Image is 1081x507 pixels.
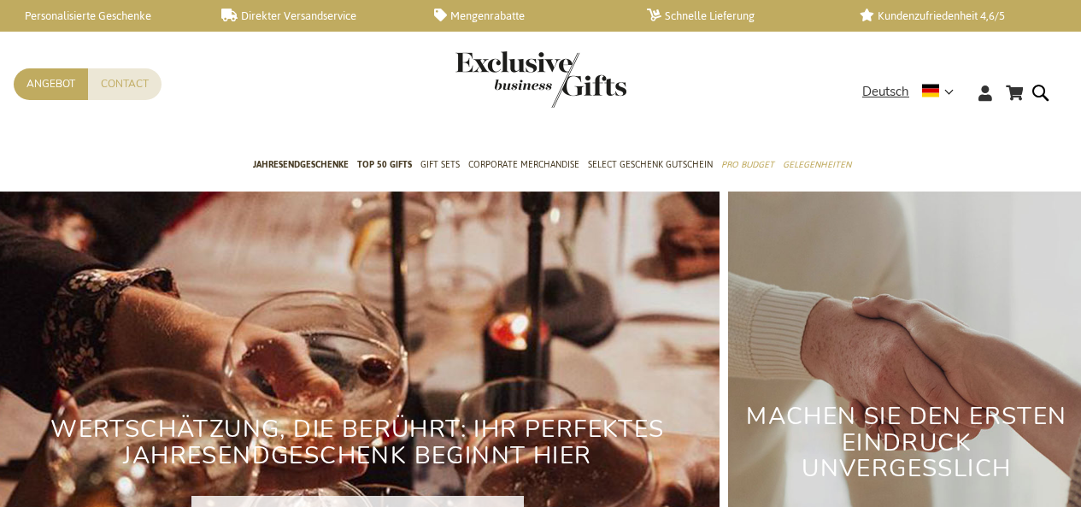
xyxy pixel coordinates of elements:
span: Pro Budget [721,156,774,174]
span: Deutsch [862,82,909,102]
a: Kundenzufriedenheit 4,6/5 [860,9,1045,23]
span: Gelegenheiten [783,156,851,174]
a: Personalisierte Geschenke [9,9,194,23]
a: Direkter Versandservice [221,9,407,23]
span: Jahresendgeschenke [253,156,349,174]
span: Corporate Merchandise [468,156,579,174]
span: Gift Sets [420,156,460,174]
a: Pro Budget [721,144,774,187]
a: Jahresendgeschenke [253,144,349,187]
a: store logo [455,51,541,108]
a: Angebot [14,68,88,100]
span: TOP 50 Gifts [357,156,412,174]
img: Exclusive Business gifts logo [455,51,626,108]
a: Select Geschenk Gutschein [588,144,713,187]
a: Schnelle Lieferung [647,9,832,23]
a: Corporate Merchandise [468,144,579,187]
a: Contact [88,68,162,100]
span: Select Geschenk Gutschein [588,156,713,174]
a: TOP 50 Gifts [357,144,412,187]
a: Gift Sets [420,144,460,187]
a: Gelegenheiten [783,144,851,187]
a: Mengenrabatte [434,9,620,23]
